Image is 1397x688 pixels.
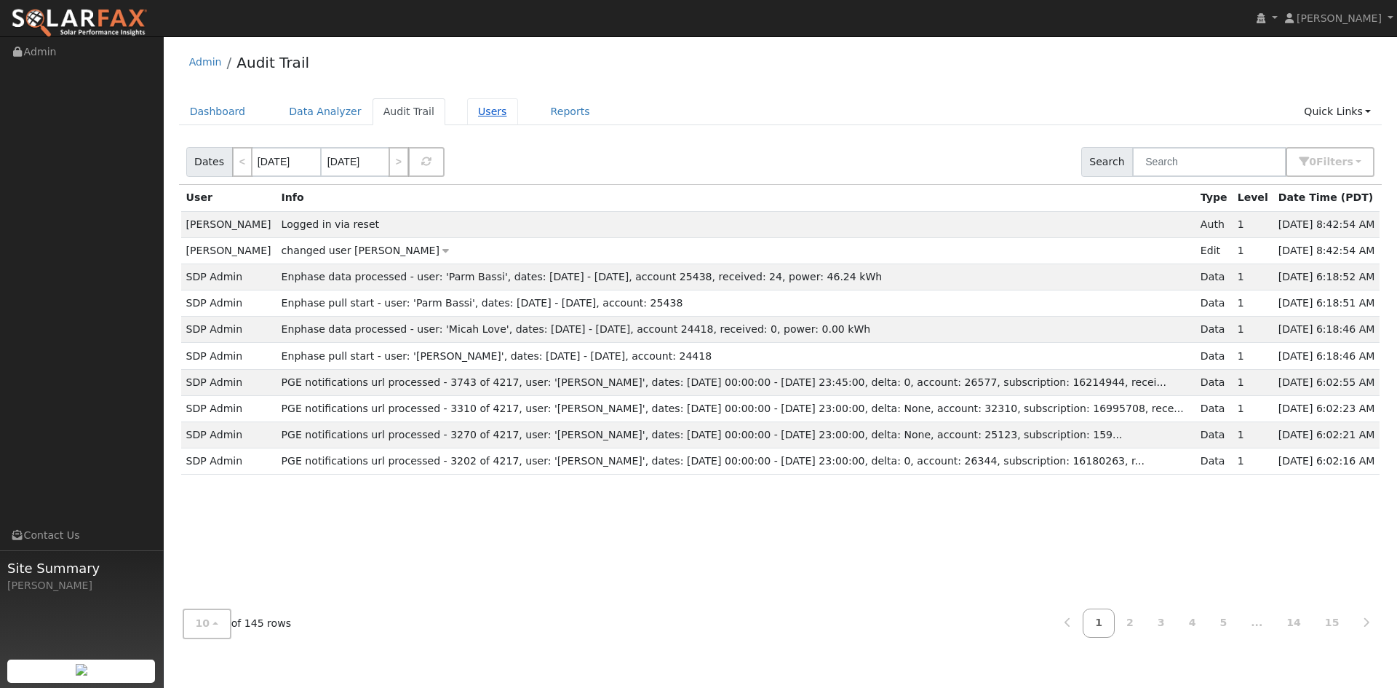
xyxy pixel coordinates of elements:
td: Data [1195,395,1233,422]
input: Search [1132,147,1286,177]
div: of 145 rows [183,609,292,638]
td: [DATE] 6:02:55 AM [1273,369,1380,395]
td: Data [1195,317,1233,343]
a: Reports [540,98,601,125]
td: [DATE] 6:18:51 AM [1273,290,1380,317]
td: SDP Admin [181,290,276,317]
a: Admin [189,56,222,68]
img: SolarFax [11,8,148,39]
a: Dashboard [179,98,257,125]
div: Level [1238,190,1268,205]
a: 14 [1274,609,1313,637]
td: Data [1195,422,1233,448]
span: Enphase data processed - user: 'Micah Love', dates: [DATE] - [DATE], account 24418, received: 0, ... [282,323,871,335]
td: Data [1195,448,1233,475]
a: 3 [1145,609,1177,637]
div: User [186,190,271,205]
span: PGE notifications url processed - 3270 of 4217, user: '[PERSON_NAME]', dates: [DATE] 00:00:00 - [... [282,429,1123,440]
a: > [389,147,409,177]
td: [PERSON_NAME] [181,211,276,237]
td: SDP Admin [181,343,276,369]
span: Dates [186,147,233,177]
td: 1 [1233,369,1273,395]
td: SDP Admin [181,264,276,290]
td: SDP Admin [181,395,276,422]
span: Enphase pull start - user: 'Parm Bassi', dates: [DATE] - [DATE], account: 25438 [282,297,683,309]
td: Data [1195,290,1233,317]
td: [DATE] 8:42:54 AM [1273,237,1380,264]
button: Refresh [408,147,445,177]
td: [DATE] 6:18:46 AM [1273,343,1380,369]
td: Auth [1195,211,1233,237]
span: Logged in via reset [282,218,379,230]
a: Audit Trail [236,54,309,71]
td: SDP Admin [181,422,276,448]
span: Site Summary [7,558,156,578]
div: Date Time (PDT) [1278,190,1375,205]
td: [PERSON_NAME] [181,237,276,264]
td: [DATE] 6:02:23 AM [1273,395,1380,422]
span: changed user [PERSON_NAME] [282,245,439,256]
span: [PERSON_NAME] [1297,12,1382,24]
td: [DATE] 6:18:46 AM [1273,317,1380,343]
td: [DATE] 8:42:54 AM [1273,211,1380,237]
a: 2 [1114,609,1146,637]
td: Data [1195,343,1233,369]
a: Quick Links [1293,98,1382,125]
span: s [1347,156,1353,167]
td: 1 [1233,343,1273,369]
td: SDP Admin [181,369,276,395]
a: ... [1238,609,1275,637]
span: PGE notifications url processed - 3202 of 4217, user: '[PERSON_NAME]', dates: [DATE] 00:00:00 - [... [282,455,1145,467]
span: PGE notifications url processed - 3310 of 4217, user: '[PERSON_NAME]', dates: [DATE] 00:00:00 - [... [282,403,1184,414]
a: < [232,147,252,177]
td: SDP Admin [181,317,276,343]
a: 5 [1207,609,1239,637]
a: 15 [1313,609,1352,637]
span: 10 [196,617,210,629]
span: Search [1081,147,1133,177]
td: 1 [1233,290,1273,317]
a: Audit Trail [373,98,445,125]
td: 1 [1233,317,1273,343]
span: Filter [1316,156,1353,167]
td: 1 [1233,448,1273,475]
td: 1 [1233,237,1273,264]
img: retrieve [76,664,87,676]
td: Edit [1195,237,1233,264]
div: [PERSON_NAME] [7,578,156,593]
div: Type [1201,190,1227,205]
td: 1 [1233,395,1273,422]
a: Data Analyzer [278,98,373,125]
a: 1 [1083,609,1115,637]
span: Enphase pull start - user: '[PERSON_NAME]', dates: [DATE] - [DATE], account: 24418 [282,350,712,362]
a: Users [467,98,518,125]
td: SDP Admin [181,448,276,475]
td: [DATE] 6:02:21 AM [1273,422,1380,448]
td: 1 [1233,422,1273,448]
span: PGE notifications url processed - 3743 of 4217, user: '[PERSON_NAME]', dates: [DATE] 00:00:00 - [... [282,376,1166,388]
button: 10 [183,609,231,638]
span: Enphase data processed - user: 'Parm Bassi', dates: [DATE] - [DATE], account 25438, received: 24,... [282,271,883,282]
td: 1 [1233,211,1273,237]
a: 4 [1177,609,1209,637]
td: Data [1195,369,1233,395]
td: 1 [1233,264,1273,290]
td: [DATE] 6:18:52 AM [1273,264,1380,290]
td: [DATE] 6:02:16 AM [1273,448,1380,475]
div: Info [282,190,1190,205]
button: 0Filters [1286,147,1374,177]
td: Data [1195,264,1233,290]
